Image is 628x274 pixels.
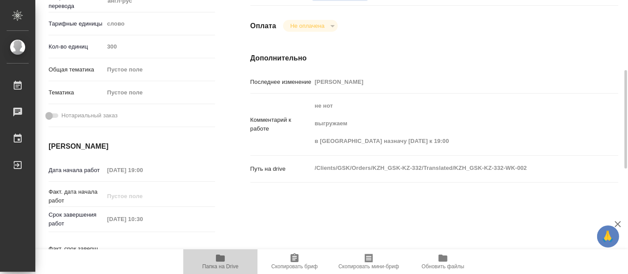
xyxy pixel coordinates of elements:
p: Общая тематика [49,65,104,74]
button: Скопировать бриф [257,249,332,274]
input: Пустое поле [104,190,182,203]
p: Срок завершения работ [49,210,104,228]
input: Пустое поле [104,213,182,225]
p: Факт. дата начала работ [49,188,104,205]
textarea: не нот выгружаем в [GEOGRAPHIC_DATA] назначу [DATE] к 19:00 [312,98,588,149]
input: Пустое поле [104,40,215,53]
p: Тарифные единицы [49,19,104,28]
button: Не оплачена [288,22,327,30]
p: Комментарий к работе [250,116,312,133]
textarea: /Clients/GSK/Orders/KZH_GSK-KZ-332/Translated/KZH_GSK-KZ-332-WK-002 [312,161,588,176]
button: Скопировать мини-бриф [332,249,406,274]
div: Не оплачена [283,20,337,32]
span: Скопировать мини-бриф [338,263,399,270]
p: Кол-во единиц [49,42,104,51]
div: Пустое поле [104,62,215,77]
button: Обновить файлы [406,249,480,274]
div: Пустое поле [107,65,204,74]
h4: Оплата [250,21,276,31]
h4: Дополнительно [250,53,618,64]
div: слово [104,16,215,31]
input: Пустое поле [104,247,182,259]
span: Обновить файлы [422,263,465,270]
div: Пустое поле [104,85,215,100]
h4: [PERSON_NAME] [49,141,215,152]
div: Пустое поле [107,88,204,97]
input: Пустое поле [312,75,588,88]
span: Папка на Drive [202,263,238,270]
button: Папка на Drive [183,249,257,274]
span: 🙏 [601,227,616,246]
p: Дата начала работ [49,166,104,175]
span: Скопировать бриф [271,263,318,270]
span: Нотариальный заказ [61,111,117,120]
p: Путь на drive [250,165,312,173]
input: Пустое поле [104,164,182,176]
p: Факт. срок заверш. работ [49,244,104,262]
p: Тематика [49,88,104,97]
p: Последнее изменение [250,78,312,86]
button: 🙏 [597,225,619,248]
